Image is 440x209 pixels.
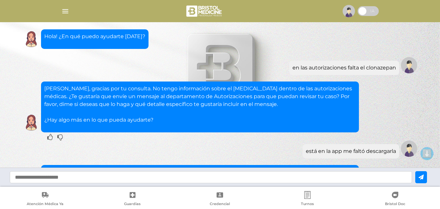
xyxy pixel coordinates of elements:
img: Tu imagen [401,141,417,157]
img: Cober IA [23,31,39,47]
span: Credencial [210,202,230,207]
img: Cober IA [23,114,39,131]
span: Turnos [301,202,314,207]
img: Tu imagen [401,57,417,73]
p: [PERSON_NAME], gracias por tu consulta. No tengo información sobre el [MEDICAL_DATA] dentro de la... [44,85,356,124]
span: Bristol Doc [385,202,405,207]
a: Credencial [176,191,264,208]
p: Hola! ¿En qué puedo ayudarte [DATE]? [44,33,145,40]
div: en las autorizaciones falta el clonazepan [292,64,396,72]
img: Cober_menu-lines-white.svg [61,7,69,15]
a: Guardias [89,191,177,208]
button: ⬇️ [420,147,433,160]
a: Atención Médica Ya [1,191,89,208]
span: Atención Médica Ya [27,202,64,207]
a: Turnos [264,191,351,208]
img: bristol-medicine-blanco.png [185,3,224,19]
span: Guardias [124,202,141,207]
a: Bristol Doc [351,191,439,208]
img: profile-placeholder.svg [343,5,355,17]
div: está en la app me faltó descargarla [306,147,396,155]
